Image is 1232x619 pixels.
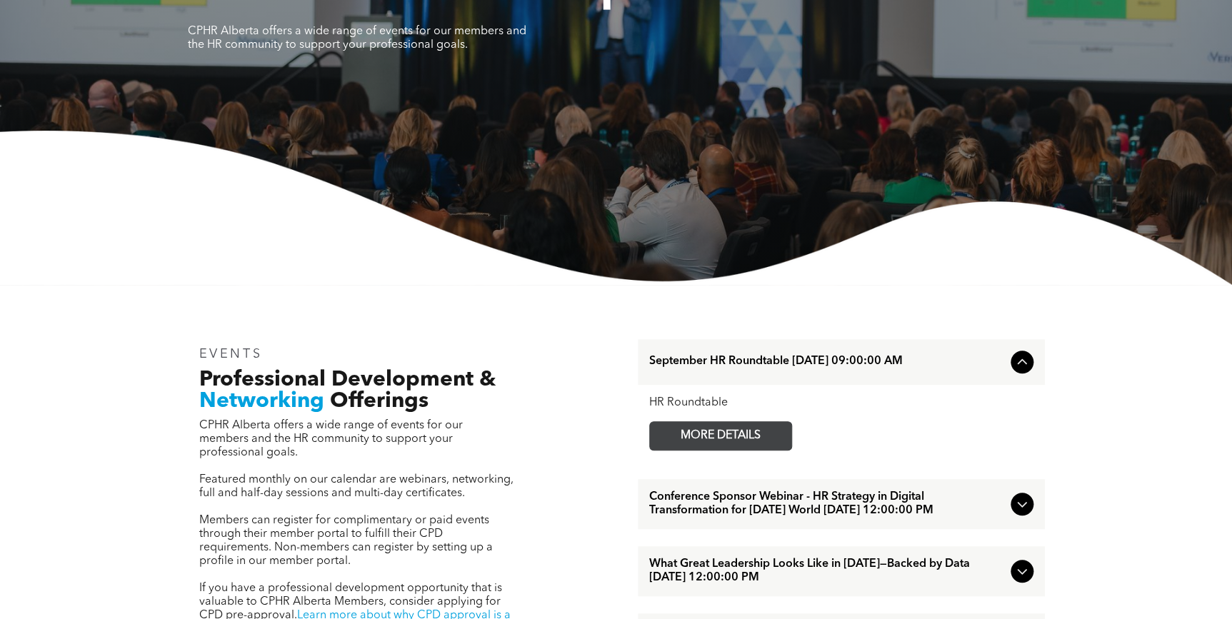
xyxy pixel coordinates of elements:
span: Conference Sponsor Webinar - HR Strategy in Digital Transformation for [DATE] World [DATE] 12:00:... [649,490,1005,518]
span: Members can register for complimentary or paid events through their member portal to fulfill thei... [199,515,493,567]
span: What Great Leadership Looks Like in [DATE]—Backed by Data [DATE] 12:00:00 PM [649,558,1005,585]
span: CPHR Alberta offers a wide range of events for our members and the HR community to support your p... [199,420,463,458]
a: MORE DETAILS [649,421,792,451]
span: Networking [199,391,324,412]
span: Professional Development & [199,369,496,391]
span: CPHR Alberta offers a wide range of events for our members and the HR community to support your p... [188,26,526,51]
span: MORE DETAILS [664,422,777,450]
span: EVENTS [199,348,263,361]
span: Offerings [330,391,429,412]
span: Featured monthly on our calendar are webinars, networking, full and half-day sessions and multi-d... [199,474,514,499]
span: September HR Roundtable [DATE] 09:00:00 AM [649,355,1005,368]
div: HR Roundtable [649,396,1033,410]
